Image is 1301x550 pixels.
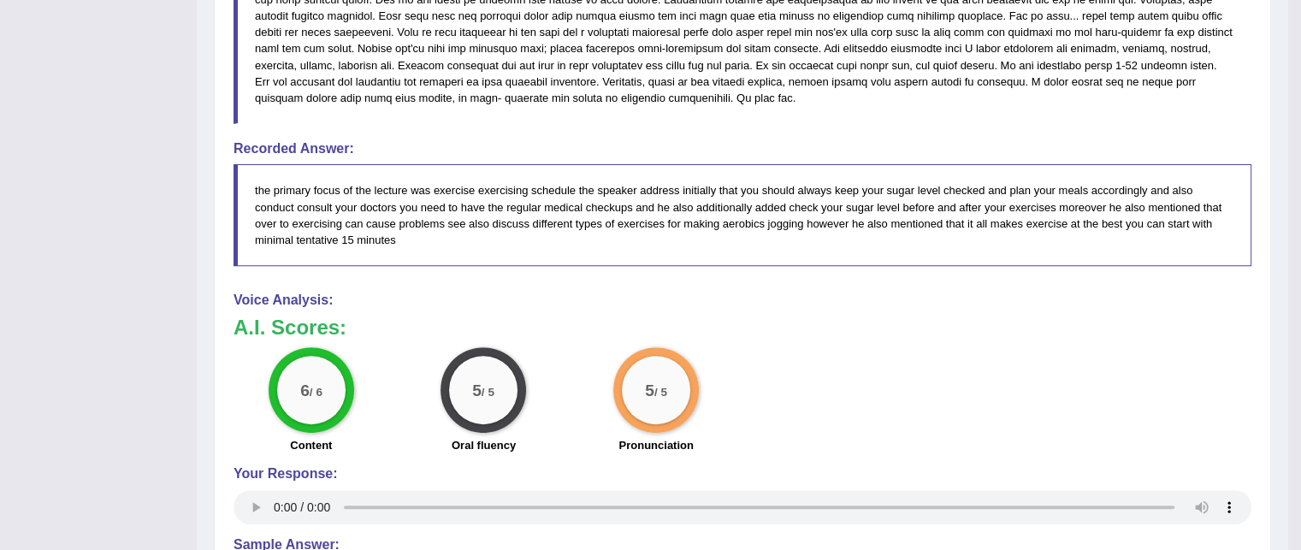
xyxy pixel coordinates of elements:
label: Oral fluency [452,437,516,453]
h4: Recorded Answer: [234,141,1251,157]
label: Content [290,437,332,453]
small: / 5 [654,385,667,398]
h4: Voice Analysis: [234,293,1251,308]
small: / 6 [310,385,322,398]
small: / 5 [482,385,494,398]
blockquote: the primary focus of the lecture was exercise exercising schedule the speaker address initially t... [234,164,1251,265]
h4: Your Response: [234,466,1251,482]
b: A.I. Scores: [234,316,346,339]
big: 5 [473,381,482,399]
label: Pronunciation [618,437,693,453]
big: 5 [645,381,654,399]
big: 6 [300,381,310,399]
